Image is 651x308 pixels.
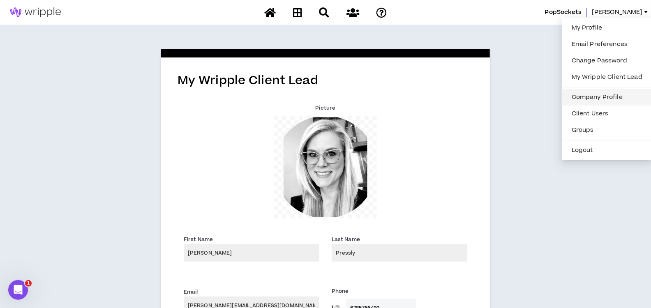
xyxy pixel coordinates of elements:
[567,71,647,83] a: My Wripple Client Lead
[567,38,647,51] a: Email Preferences
[567,22,647,34] a: My Profile
[545,8,582,17] span: PopSockets
[592,8,643,17] span: [PERSON_NAME]
[332,285,467,295] label: Phone
[184,285,198,296] label: Email
[332,233,360,243] label: Last Name
[8,280,28,300] iframe: Intercom live chat
[567,108,647,120] a: Client Users
[567,91,647,103] a: Company Profile
[184,233,213,243] label: First Name
[567,55,647,67] a: Change Password
[25,280,32,287] span: 1
[567,124,647,136] a: Groups
[567,144,647,156] button: Logout
[178,72,318,89] span: My Wripple Client Lead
